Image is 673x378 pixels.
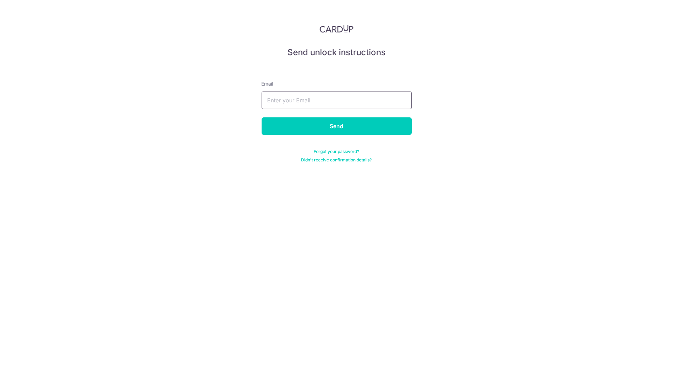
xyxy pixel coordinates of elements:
input: Send [262,117,412,135]
input: Enter your Email [262,92,412,109]
img: CardUp Logo [320,24,354,33]
a: Didn't receive confirmation details? [301,157,372,163]
span: translation missing: en.devise.label.Email [262,81,273,87]
h5: Send unlock instructions [262,47,412,58]
a: Forgot your password? [314,149,359,154]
